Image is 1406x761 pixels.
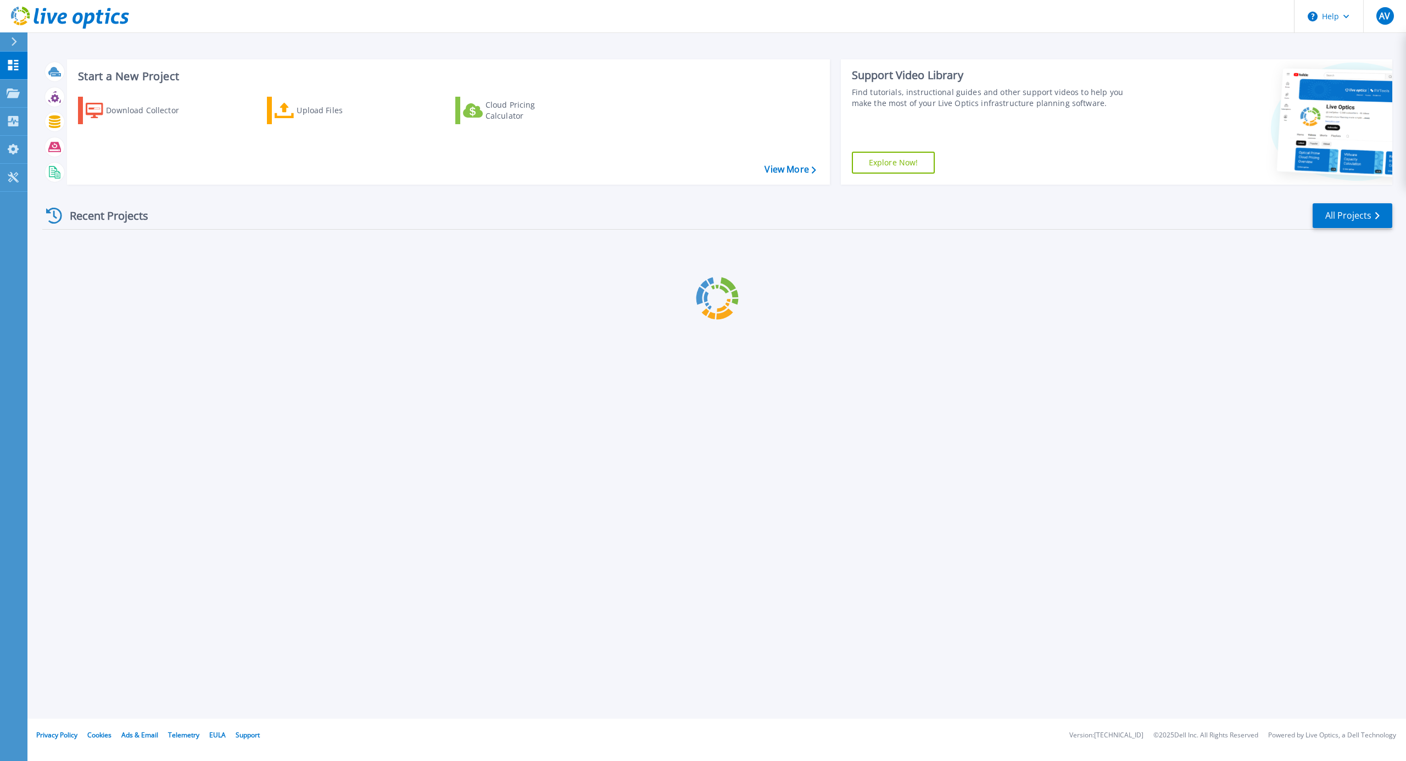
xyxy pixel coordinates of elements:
[168,730,199,740] a: Telemetry
[852,152,935,174] a: Explore Now!
[852,87,1137,109] div: Find tutorials, instructional guides and other support videos to help you make the most of your L...
[78,97,200,124] a: Download Collector
[1268,732,1396,739] li: Powered by Live Optics, a Dell Technology
[78,70,816,82] h3: Start a New Project
[236,730,260,740] a: Support
[87,730,111,740] a: Cookies
[486,99,573,121] div: Cloud Pricing Calculator
[455,97,578,124] a: Cloud Pricing Calculator
[267,97,389,124] a: Upload Files
[1153,732,1258,739] li: © 2025 Dell Inc. All Rights Reserved
[1313,203,1392,228] a: All Projects
[106,99,194,121] div: Download Collector
[765,164,816,175] a: View More
[852,68,1137,82] div: Support Video Library
[209,730,226,740] a: EULA
[36,730,77,740] a: Privacy Policy
[1069,732,1143,739] li: Version: [TECHNICAL_ID]
[42,202,163,229] div: Recent Projects
[297,99,384,121] div: Upload Files
[1379,12,1390,20] span: AV
[121,730,158,740] a: Ads & Email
